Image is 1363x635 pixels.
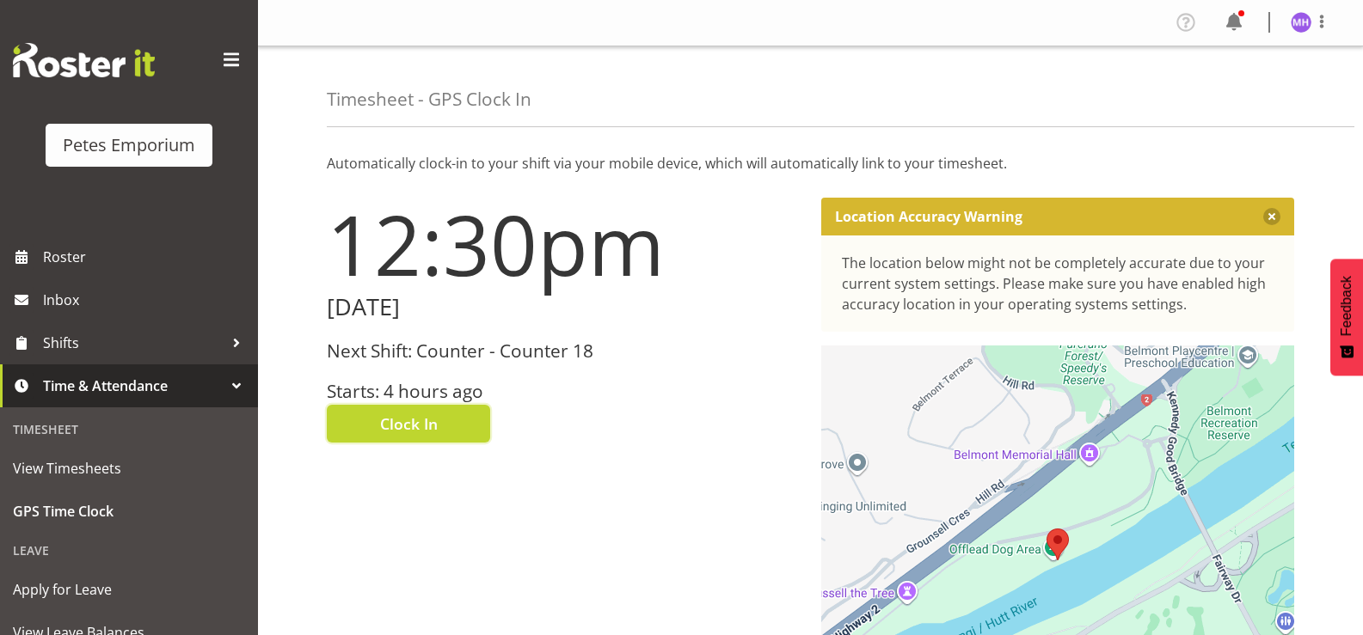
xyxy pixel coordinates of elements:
[1291,12,1311,33] img: mackenzie-halford4471.jpg
[4,490,254,533] a: GPS Time Clock
[13,498,245,524] span: GPS Time Clock
[43,330,224,356] span: Shifts
[13,577,245,602] span: Apply for Leave
[1330,259,1363,376] button: Feedback - Show survey
[1263,208,1280,225] button: Close message
[835,208,1022,225] p: Location Accuracy Warning
[380,412,438,435] span: Clock In
[4,533,254,568] div: Leave
[13,455,245,481] span: View Timesheets
[327,198,801,290] h1: 12:30pm
[63,132,195,158] div: Petes Emporium
[13,43,155,77] img: Rosterit website logo
[1339,276,1354,336] span: Feedback
[43,287,249,313] span: Inbox
[327,382,801,401] h3: Starts: 4 hours ago
[327,405,490,443] button: Clock In
[43,244,249,270] span: Roster
[43,373,224,399] span: Time & Attendance
[327,294,801,321] h2: [DATE]
[327,153,1294,174] p: Automatically clock-in to your shift via your mobile device, which will automatically link to you...
[4,568,254,611] a: Apply for Leave
[327,89,531,109] h4: Timesheet - GPS Clock In
[842,253,1274,314] div: The location below might not be completely accurate due to your current system settings. Please m...
[4,447,254,490] a: View Timesheets
[327,341,801,361] h3: Next Shift: Counter - Counter 18
[4,412,254,447] div: Timesheet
